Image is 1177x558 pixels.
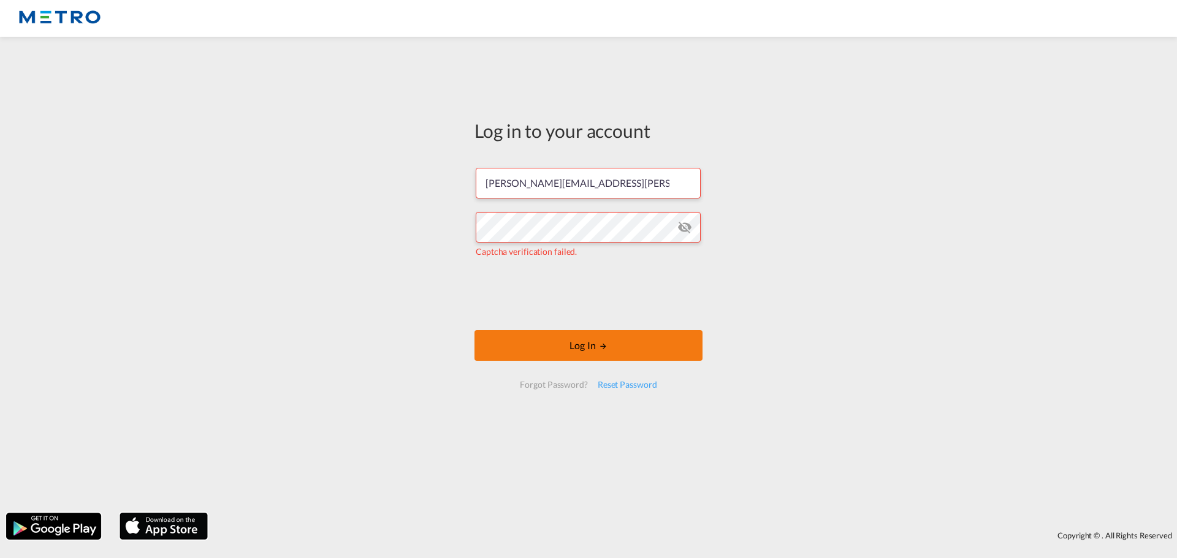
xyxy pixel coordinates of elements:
[5,511,102,541] img: google.png
[677,220,692,235] md-icon: icon-eye-off
[495,270,682,318] iframe: reCAPTCHA
[476,168,701,198] input: Enter email/phone number
[214,525,1177,546] div: Copyright © . All Rights Reserved
[18,5,101,32] img: 25181f208a6c11efa6aa1bf80d4cef53.png
[515,374,592,396] div: Forgot Password?
[593,374,662,396] div: Reset Password
[474,118,703,143] div: Log in to your account
[476,246,577,257] span: Captcha verification failed.
[474,330,703,361] button: LOGIN
[118,511,209,541] img: apple.png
